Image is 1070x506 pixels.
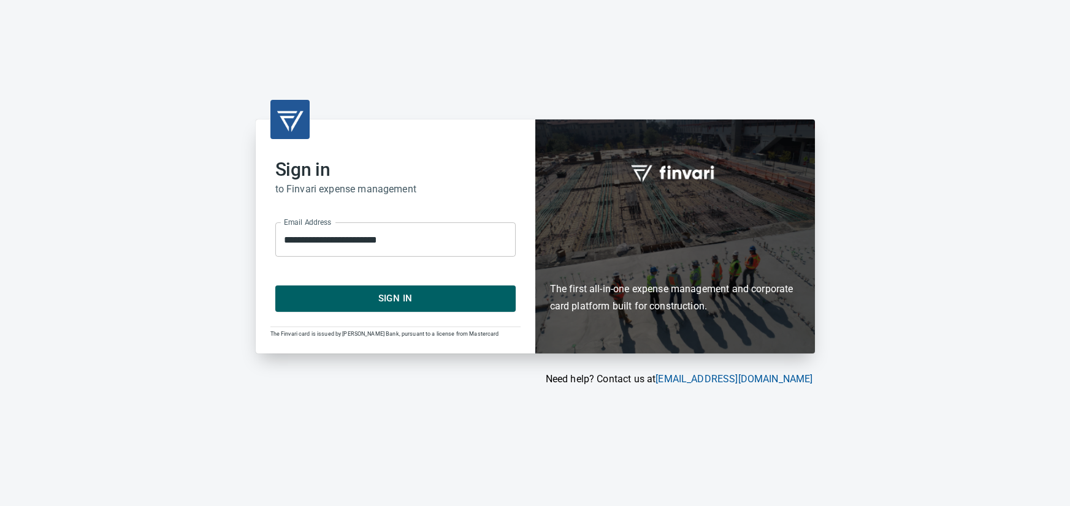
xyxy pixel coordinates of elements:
[289,290,502,306] span: Sign In
[550,210,800,315] h6: The first all-in-one expense management and corporate card platform built for construction.
[275,105,305,134] img: transparent_logo.png
[655,373,812,385] a: [EMAIL_ADDRESS][DOMAIN_NAME]
[256,372,813,387] p: Need help? Contact us at
[270,331,499,337] span: The Finvari card is issued by [PERSON_NAME] Bank, pursuant to a license from Mastercard
[275,181,516,198] h6: to Finvari expense management
[629,158,721,186] img: fullword_logo_white.png
[275,285,516,311] button: Sign In
[535,119,815,353] div: Finvari
[275,159,516,181] h2: Sign in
